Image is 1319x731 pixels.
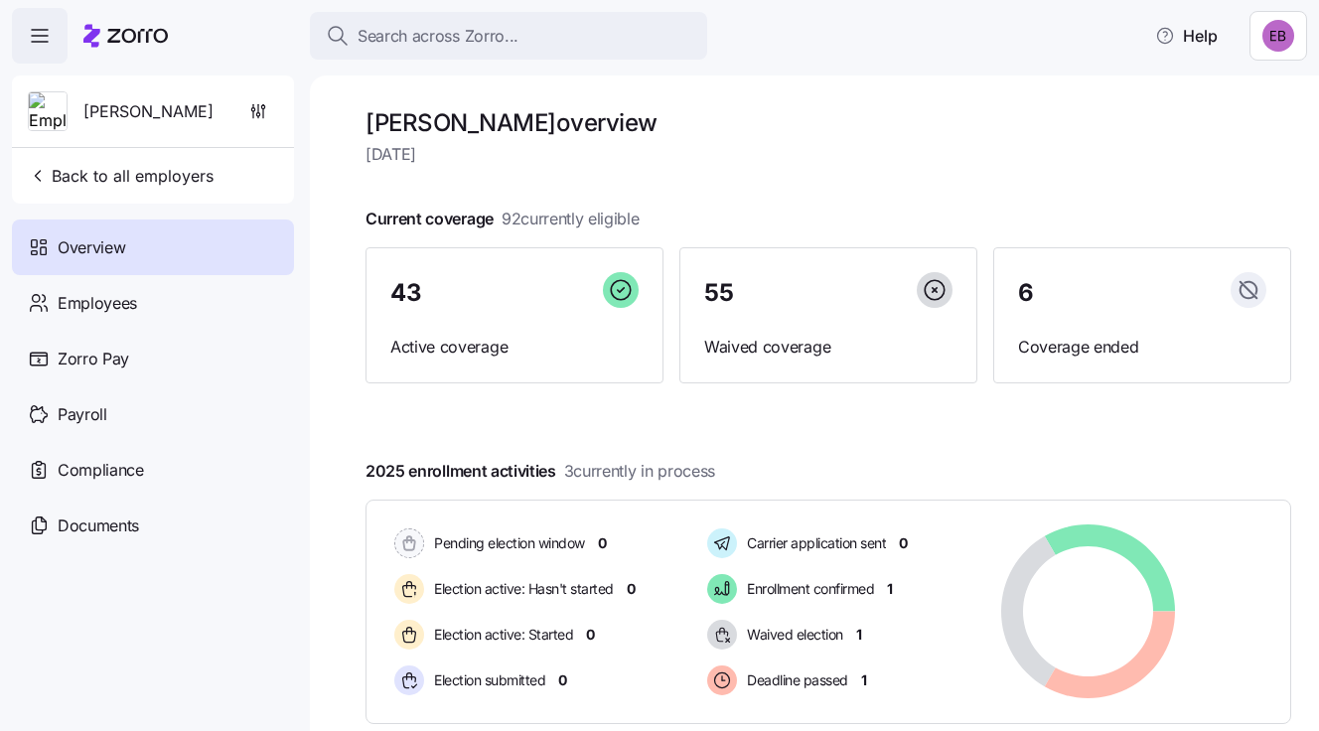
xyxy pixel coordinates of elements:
[627,579,636,599] span: 0
[1262,20,1294,52] img: e893a1d701ecdfe11b8faa3453cd5ce7
[428,533,585,553] span: Pending election window
[564,459,715,484] span: 3 currently in process
[598,533,607,553] span: 0
[704,281,733,305] span: 55
[741,579,874,599] span: Enrollment confirmed
[58,235,125,260] span: Overview
[887,579,893,599] span: 1
[58,347,129,371] span: Zorro Pay
[12,442,294,498] a: Compliance
[58,291,137,316] span: Employees
[428,670,545,690] span: Election submitted
[12,498,294,553] a: Documents
[12,331,294,386] a: Zorro Pay
[29,92,67,132] img: Employer logo
[358,24,518,49] span: Search across Zorro...
[28,164,214,188] span: Back to all employers
[12,275,294,331] a: Employees
[428,579,614,599] span: Election active: Hasn't started
[1018,281,1034,305] span: 6
[58,458,144,483] span: Compliance
[12,386,294,442] a: Payroll
[741,625,843,645] span: Waived election
[899,533,908,553] span: 0
[741,670,848,690] span: Deadline passed
[366,207,640,231] span: Current coverage
[83,99,214,124] span: [PERSON_NAME]
[1139,16,1234,56] button: Help
[390,335,639,360] span: Active coverage
[310,12,707,60] button: Search across Zorro...
[58,402,107,427] span: Payroll
[366,459,715,484] span: 2025 enrollment activities
[366,107,1291,138] h1: [PERSON_NAME] overview
[704,335,953,360] span: Waived coverage
[741,533,886,553] span: Carrier application sent
[558,670,567,690] span: 0
[12,219,294,275] a: Overview
[1018,335,1266,360] span: Coverage ended
[502,207,640,231] span: 92 currently eligible
[428,625,573,645] span: Election active: Started
[586,625,595,645] span: 0
[366,142,1291,167] span: [DATE]
[856,625,862,645] span: 1
[390,281,421,305] span: 43
[58,513,139,538] span: Documents
[20,156,221,196] button: Back to all employers
[861,670,867,690] span: 1
[1155,24,1218,48] span: Help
